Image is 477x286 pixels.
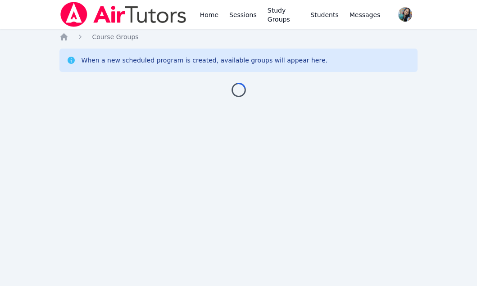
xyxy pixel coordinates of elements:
a: Course Groups [92,32,138,41]
span: Course Groups [92,33,138,40]
div: When a new scheduled program is created, available groups will appear here. [81,56,327,65]
img: Air Tutors [59,2,187,27]
span: Messages [350,10,381,19]
nav: Breadcrumb [59,32,417,41]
